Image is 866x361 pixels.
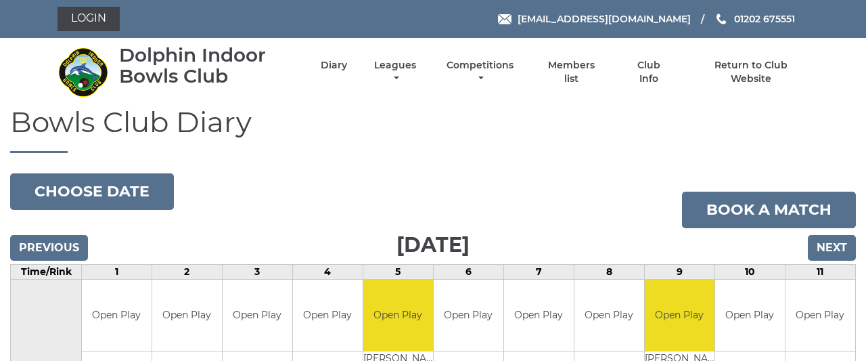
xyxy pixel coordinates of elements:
[504,280,574,351] td: Open Play
[10,173,174,210] button: Choose date
[292,265,363,280] td: 4
[574,280,644,351] td: Open Play
[293,280,363,351] td: Open Play
[119,45,297,87] div: Dolphin Indoor Bowls Club
[152,280,222,351] td: Open Play
[518,13,691,25] span: [EMAIL_ADDRESS][DOMAIN_NAME]
[644,265,714,280] td: 9
[82,265,152,280] td: 1
[626,59,670,85] a: Club Info
[714,265,785,280] td: 10
[82,280,152,351] td: Open Play
[645,280,714,351] td: Open Play
[58,47,108,98] img: Dolphin Indoor Bowls Club
[434,280,503,351] td: Open Play
[694,59,808,85] a: Return to Club Website
[503,265,574,280] td: 7
[785,265,855,280] td: 11
[734,13,795,25] span: 01202 675551
[716,14,726,24] img: Phone us
[10,235,88,261] input: Previous
[574,265,644,280] td: 8
[363,265,433,280] td: 5
[11,265,82,280] td: Time/Rink
[10,106,856,153] h1: Bowls Club Diary
[433,265,503,280] td: 6
[321,59,347,72] a: Diary
[363,280,433,351] td: Open Play
[498,12,691,26] a: Email [EMAIL_ADDRESS][DOMAIN_NAME]
[443,59,517,85] a: Competitions
[371,59,419,85] a: Leagues
[58,7,120,31] a: Login
[223,280,292,351] td: Open Play
[541,59,603,85] a: Members list
[715,280,785,351] td: Open Play
[222,265,292,280] td: 3
[152,265,222,280] td: 2
[682,192,856,228] a: Book a match
[808,235,856,261] input: Next
[714,12,795,26] a: Phone us 01202 675551
[498,14,511,24] img: Email
[785,280,855,351] td: Open Play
